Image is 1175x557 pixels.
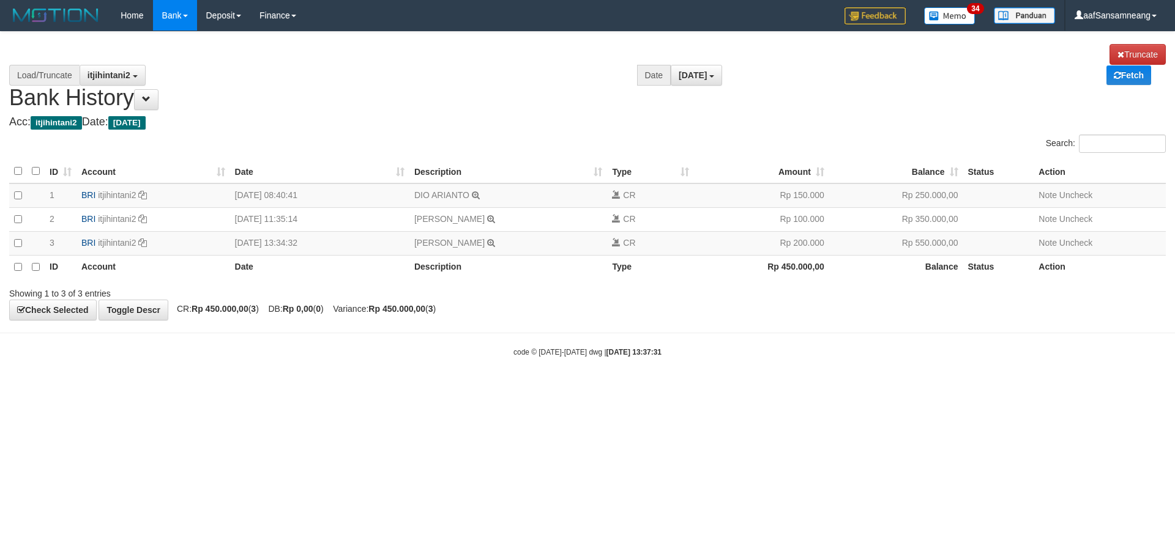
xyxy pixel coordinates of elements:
[9,116,1166,128] h4: Acc: Date:
[414,238,485,248] a: [PERSON_NAME]
[1039,214,1057,224] a: Note
[414,214,485,224] a: [PERSON_NAME]
[607,255,694,279] th: Type
[31,116,82,130] span: itjihintani2
[428,304,433,314] strong: 3
[829,160,963,183] th: Balance: activate to sort column ascending
[45,160,76,183] th: ID: activate to sort column ascending
[108,116,146,130] span: [DATE]
[414,190,469,200] a: DIO ARIANTO
[1039,238,1057,248] a: Note
[409,160,607,183] th: Description: activate to sort column ascending
[623,238,635,248] span: CR
[963,160,1034,183] th: Status
[1059,190,1092,200] a: Uncheck
[994,7,1055,24] img: panduan.png
[76,160,230,183] th: Account: activate to sort column ascending
[1079,135,1166,153] input: Search:
[316,304,321,314] strong: 0
[679,70,707,80] span: [DATE]
[88,70,130,80] span: itjihintani2
[694,231,829,255] td: Rp 200.000
[845,7,906,24] img: Feedback.jpg
[98,238,136,248] a: itjihintani2
[50,238,54,248] span: 3
[138,190,147,200] a: Copy itjihintani2 to clipboard
[637,65,671,86] div: Date
[1039,190,1057,200] a: Note
[9,44,1166,110] h1: Bank History
[81,190,95,200] span: BRI
[1034,160,1166,183] th: Action
[171,304,436,314] span: CR: ( ) DB: ( ) Variance: ( )
[623,214,635,224] span: CR
[1106,65,1151,85] a: Fetch
[192,304,248,314] strong: Rp 450.000,00
[80,65,146,86] button: itjihintani2
[9,300,97,320] a: Check Selected
[694,160,829,183] th: Amount: activate to sort column ascending
[99,300,168,320] a: Toggle Descr
[694,207,829,231] td: Rp 100.000
[45,255,76,279] th: ID
[1059,238,1092,248] a: Uncheck
[230,231,409,255] td: [DATE] 13:34:32
[230,207,409,231] td: [DATE] 11:35:14
[230,255,409,279] th: Date
[9,6,102,24] img: MOTION_logo.png
[694,183,829,208] td: Rp 150.000
[606,348,662,356] strong: [DATE] 13:37:31
[963,255,1034,279] th: Status
[50,214,54,224] span: 2
[967,3,983,14] span: 34
[829,255,963,279] th: Balance
[76,255,230,279] th: Account
[251,304,256,314] strong: 3
[1059,214,1092,224] a: Uncheck
[230,183,409,208] td: [DATE] 08:40:41
[767,262,824,271] strong: Rp 450.000,00
[623,190,635,200] span: CR
[138,238,147,248] a: Copy itjihintani2 to clipboard
[409,255,607,279] th: Description
[829,183,963,208] td: Rp 250.000,00
[50,190,54,200] span: 1
[98,214,136,224] a: itjihintani2
[829,207,963,231] td: Rp 350.000,00
[513,348,662,356] small: code © [DATE]-[DATE] dwg |
[9,65,80,86] div: Load/Truncate
[1110,44,1166,65] a: Truncate
[230,160,409,183] th: Date: activate to sort column ascending
[138,214,147,224] a: Copy itjihintani2 to clipboard
[9,282,480,300] div: Showing 1 to 3 of 3 entries
[283,304,313,314] strong: Rp 0,00
[924,7,975,24] img: Button%20Memo.svg
[829,231,963,255] td: Rp 550.000,00
[607,160,694,183] th: Type: activate to sort column ascending
[81,214,95,224] span: BRI
[81,238,95,248] span: BRI
[98,190,136,200] a: itjihintani2
[1046,135,1166,153] label: Search:
[368,304,425,314] strong: Rp 450.000,00
[1034,255,1166,279] th: Action
[671,65,722,86] button: [DATE]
